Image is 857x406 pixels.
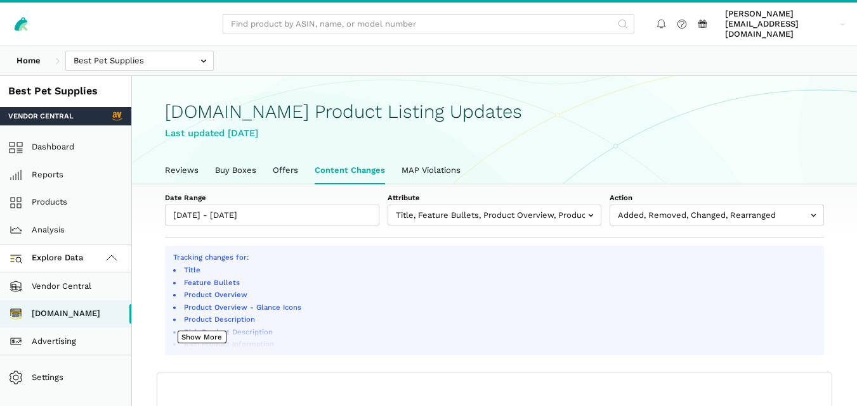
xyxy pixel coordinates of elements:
[725,9,836,40] span: [PERSON_NAME][EMAIL_ADDRESS][DOMAIN_NAME]
[207,157,265,184] a: Buy Boxes
[182,314,816,324] li: Product Description
[65,51,214,72] input: Best Pet Supplies
[393,157,469,184] a: MAP Violations
[178,331,226,343] button: Show More
[182,339,816,349] li: Rich Product Information
[157,157,207,184] a: Reviews
[182,302,816,312] li: Product Overview - Glance Icons
[388,205,602,225] input: Title, Feature Bullets, Product Overview, Product Overview - Glance Icons, Product Description, R...
[182,327,816,337] li: Rich Product Description
[182,265,816,275] li: Title
[721,7,849,42] a: [PERSON_NAME][EMAIL_ADDRESS][DOMAIN_NAME]
[8,51,49,72] a: Home
[223,14,634,35] input: Find product by ASIN, name, or model number
[182,289,816,300] li: Product Overview
[8,111,74,121] span: Vendor Central
[388,193,602,203] label: Attribute
[182,277,816,288] li: Feature Bullets
[165,193,379,203] label: Date Range
[173,252,816,263] p: Tracking changes for:
[13,251,84,266] span: Explore Data
[8,84,123,99] div: Best Pet Supplies
[306,157,393,184] a: Content Changes
[265,157,306,184] a: Offers
[165,101,824,122] h1: [DOMAIN_NAME] Product Listing Updates
[165,126,824,141] div: Last updated [DATE]
[610,193,824,203] label: Action
[610,205,824,225] input: Added, Removed, Changed, Rearranged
